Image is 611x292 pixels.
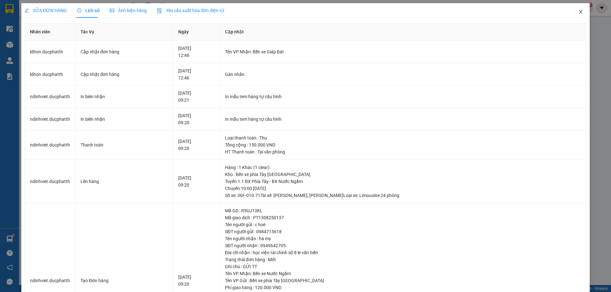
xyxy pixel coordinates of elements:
div: Mã GD : R5UJ13KL [225,207,581,214]
div: SĐT người gửi : 0984715618 [225,228,581,235]
span: SỬA ĐƠN HÀNG [25,8,67,13]
div: Mã giao dịch : PT1308250137 [225,214,581,221]
span: Yêu cầu xuất hóa đơn điện tử [157,8,224,13]
div: Tên người nhận : hà my [225,235,581,242]
div: In biên nhận [81,93,168,100]
div: Cập nhật đơn hàng [81,48,168,55]
div: Hàng : 1 Khác (1 clear) [225,164,581,171]
td: ndinhviet.ducphatth [25,85,75,108]
td: ldhon.ducphatth [25,41,75,63]
div: [DATE] 09:20 [178,174,214,188]
div: Địa chỉ nhận : học viện tài chính số 8 le văn hiến [225,249,581,256]
span: Ảnh kiện hàng [110,8,147,13]
div: In mẫu tem hàng tự cấu hình [225,116,581,123]
td: ndinhviet.ducphatth [25,160,75,203]
div: [DATE] 09:20 [178,274,214,288]
div: Phí giao hàng : 120.000 VND [225,284,581,291]
span: picture [110,8,114,13]
div: [DATE] 09:20 [178,112,214,126]
div: Thanh toán [81,141,168,148]
button: Close [572,3,590,21]
div: Cập nhật đơn hàng [81,71,168,78]
div: Tên VP Nhận: Bến xe Nước Ngầm [225,270,581,277]
img: icon [157,8,162,13]
div: Lên hàng [81,178,168,185]
div: [DATE] 12:46 [178,67,214,81]
div: Kho : Bến xe phía Tây [GEOGRAPHIC_DATA] [225,171,581,178]
th: Tác Vụ [75,23,173,41]
div: Tạo Đơn hàng [81,277,168,284]
div: Tên VP Gửi : Bến xe phía Tây [GEOGRAPHIC_DATA] [225,277,581,284]
div: [DATE] 09:20 [178,138,214,152]
div: Tên người gửi : c hoè [225,221,581,228]
div: Tổng cộng : 150.000 VND [225,141,581,148]
td: ldhon.ducphatth [25,63,75,86]
div: In biên nhận [81,116,168,123]
th: Ngày [173,23,220,41]
span: Lịch sử [77,8,100,13]
span: edit [25,8,29,13]
td: ndinhviet.ducphatth [25,108,75,131]
div: Trạng thái đơn hàng : Mới [225,256,581,263]
div: [DATE] 12:46 [178,45,214,59]
th: Nhân viên [25,23,75,41]
div: [DATE] 09:21 [178,90,214,104]
th: Cập nhật [220,23,586,41]
td: ndinhviet.ducphatth [25,130,75,160]
div: SĐT người nhận : 0949642705 [225,242,581,249]
div: Tuyến : 1.1 BX Phía Tây - BX Nước Ngầm Chuyến: 10:00 [DATE] Số xe: 36F-010.71 Tài xế: [PERSON_NAM... [225,178,581,199]
span: close [578,9,583,14]
div: Gán nhãn : [225,71,581,78]
div: HT Thanh toán : Tại văn phòng [225,148,581,155]
div: Tên VP Nhận: Bến xe Giáp Bát [225,48,581,55]
div: Ghi chú : GỬI TT [225,263,581,270]
span: clock-circle [77,8,81,13]
div: In mẫu tem hàng tự cấu hình [225,93,581,100]
div: Loại thanh toán : Thu [225,134,581,141]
